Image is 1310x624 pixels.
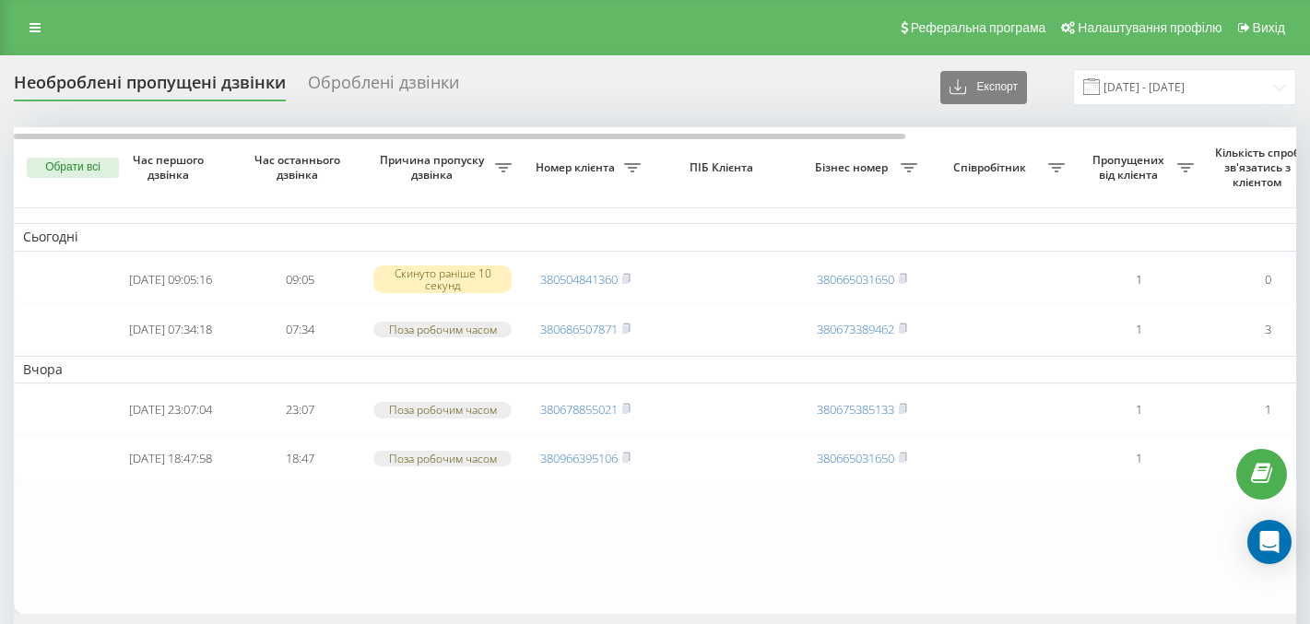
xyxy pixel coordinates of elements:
[817,401,894,418] a: 380675385133
[817,321,894,337] a: 380673389462
[373,322,512,337] div: Поза робочим часом
[911,20,1046,35] span: Реферальна програма
[1253,20,1285,35] span: Вихід
[540,450,618,466] a: 380966395106
[121,153,220,182] span: Час першого дзвінка
[106,387,235,432] td: [DATE] 23:07:04
[807,160,901,175] span: Бізнес номер
[540,401,618,418] a: 380678855021
[235,387,364,432] td: 23:07
[373,451,512,466] div: Поза робочим часом
[235,255,364,304] td: 09:05
[250,153,349,182] span: Час останнього дзвінка
[1074,307,1203,352] td: 1
[1074,436,1203,481] td: 1
[1247,520,1292,564] div: Open Intercom Messenger
[1212,146,1306,189] span: Кількість спроб зв'язатись з клієнтом
[940,71,1027,104] button: Експорт
[106,255,235,304] td: [DATE] 09:05:16
[14,73,286,101] div: Необроблені пропущені дзвінки
[817,271,894,288] a: 380665031650
[530,160,624,175] span: Номер клієнта
[106,307,235,352] td: [DATE] 07:34:18
[373,153,495,182] span: Причина пропуску дзвінка
[1083,153,1177,182] span: Пропущених від клієнта
[540,321,618,337] a: 380686507871
[235,307,364,352] td: 07:34
[235,436,364,481] td: 18:47
[27,158,119,178] button: Обрати всі
[666,160,782,175] span: ПІБ Клієнта
[1074,255,1203,304] td: 1
[373,265,512,293] div: Скинуто раніше 10 секунд
[1074,387,1203,432] td: 1
[106,436,235,481] td: [DATE] 18:47:58
[540,271,618,288] a: 380504841360
[308,73,459,101] div: Оброблені дзвінки
[936,160,1048,175] span: Співробітник
[1078,20,1221,35] span: Налаштування профілю
[373,402,512,418] div: Поза робочим часом
[817,450,894,466] a: 380665031650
